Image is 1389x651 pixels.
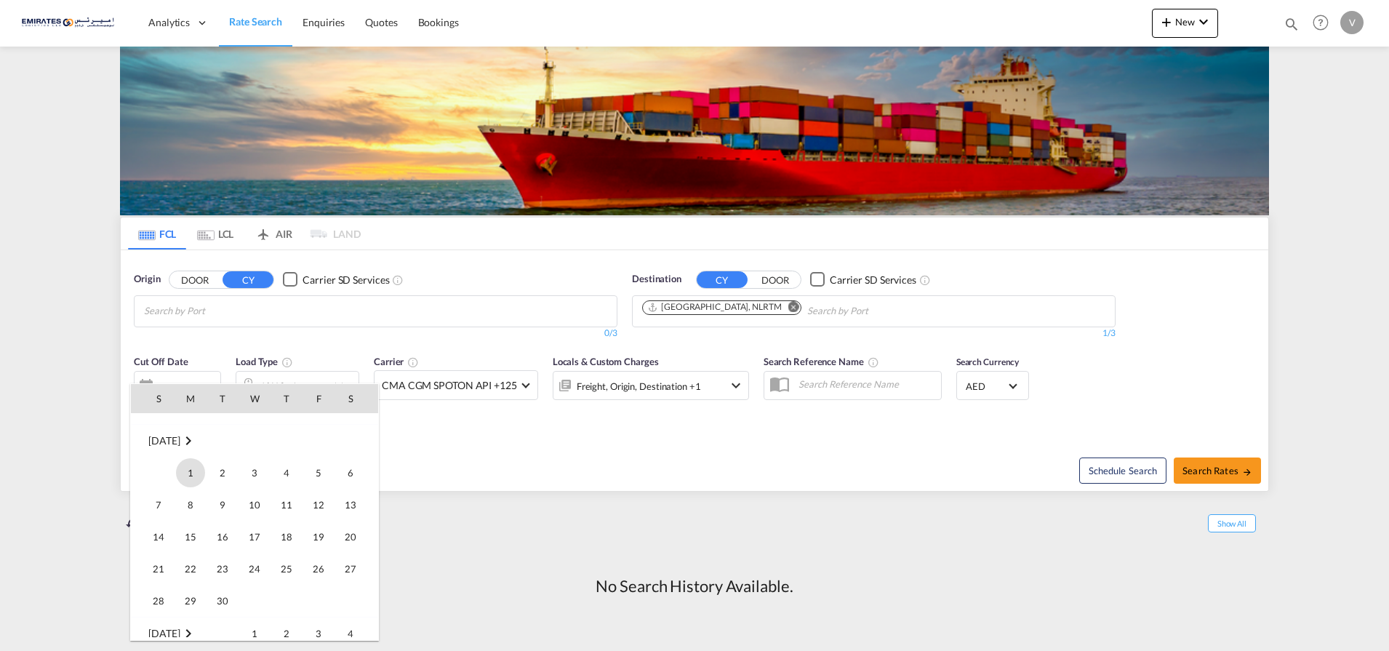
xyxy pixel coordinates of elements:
td: Saturday October 4 2025 [335,618,378,650]
span: 24 [240,554,269,583]
td: Monday September 15 2025 [175,521,207,553]
td: Tuesday September 30 2025 [207,585,239,618]
span: [DATE] [148,627,180,639]
span: 22 [176,554,205,583]
td: Thursday September 18 2025 [271,521,303,553]
td: Sunday September 7 2025 [131,489,175,521]
th: F [303,384,335,413]
td: Monday September 22 2025 [175,553,207,585]
span: 1 [240,619,269,648]
span: 16 [208,522,237,551]
span: 5 [304,458,333,487]
tr: Week 1 [131,618,378,650]
th: M [175,384,207,413]
span: 2 [208,458,237,487]
span: 18 [272,522,301,551]
th: T [271,384,303,413]
td: Friday September 19 2025 [303,521,335,553]
span: 3 [304,619,333,648]
td: Saturday September 20 2025 [335,521,378,553]
td: Friday September 12 2025 [303,489,335,521]
td: Monday September 1 2025 [175,457,207,489]
td: Tuesday September 16 2025 [207,521,239,553]
span: 28 [144,586,173,615]
span: 13 [336,490,365,519]
th: W [239,384,271,413]
td: September 2025 [131,425,378,458]
md-calendar: Calendar [131,384,378,640]
td: Thursday September 25 2025 [271,553,303,585]
span: 9 [208,490,237,519]
td: Friday September 26 2025 [303,553,335,585]
td: Sunday September 21 2025 [131,553,175,585]
td: Thursday September 4 2025 [271,457,303,489]
td: Wednesday September 10 2025 [239,489,271,521]
span: 19 [304,522,333,551]
span: 4 [336,619,365,648]
td: Wednesday October 1 2025 [239,618,271,650]
tr: Week undefined [131,425,378,458]
span: 30 [208,586,237,615]
span: 21 [144,554,173,583]
td: Sunday September 14 2025 [131,521,175,553]
span: 20 [336,522,365,551]
span: 1 [176,458,205,487]
td: Tuesday September 23 2025 [207,553,239,585]
td: Saturday September 13 2025 [335,489,378,521]
td: Saturday September 27 2025 [335,553,378,585]
tr: Week 2 [131,489,378,521]
span: 2 [272,619,301,648]
td: Wednesday September 3 2025 [239,457,271,489]
td: Monday September 29 2025 [175,585,207,618]
tr: Week 5 [131,585,378,618]
span: 4 [272,458,301,487]
span: 11 [272,490,301,519]
td: Saturday September 6 2025 [335,457,378,489]
td: Thursday October 2 2025 [271,618,303,650]
tr: Week 3 [131,521,378,553]
td: Friday September 5 2025 [303,457,335,489]
th: S [335,384,378,413]
span: 8 [176,490,205,519]
span: 26 [304,554,333,583]
tr: Week 4 [131,553,378,585]
td: Wednesday September 24 2025 [239,553,271,585]
span: 23 [208,554,237,583]
span: 25 [272,554,301,583]
span: 15 [176,522,205,551]
span: 6 [336,458,365,487]
tr: Week 1 [131,457,378,489]
span: 7 [144,490,173,519]
span: 3 [240,458,269,487]
td: Friday October 3 2025 [303,618,335,650]
td: October 2025 [131,618,239,650]
th: S [131,384,175,413]
td: Thursday September 11 2025 [271,489,303,521]
td: Tuesday September 2 2025 [207,457,239,489]
td: Tuesday September 9 2025 [207,489,239,521]
span: 14 [144,522,173,551]
td: Monday September 8 2025 [175,489,207,521]
span: 10 [240,490,269,519]
span: 27 [336,554,365,583]
span: [DATE] [148,434,180,447]
td: Sunday September 28 2025 [131,585,175,618]
span: 12 [304,490,333,519]
td: Wednesday September 17 2025 [239,521,271,553]
span: 29 [176,586,205,615]
span: 17 [240,522,269,551]
th: T [207,384,239,413]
